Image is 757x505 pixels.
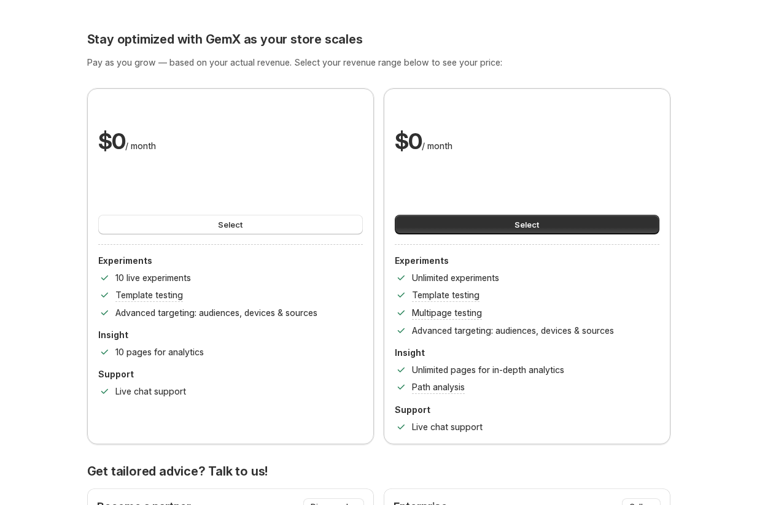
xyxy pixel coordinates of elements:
[412,325,614,337] p: Advanced targeting: audiences, devices & sources
[412,364,564,376] p: Unlimited pages for in-depth analytics
[395,347,659,359] p: Insight
[115,385,186,398] p: Live chat support
[514,218,539,231] span: Select
[412,421,483,433] p: Live chat support
[395,126,453,156] p: / month
[87,56,670,69] h3: Pay as you grow — based on your actual revenue. Select your revenue range below to see your price:
[412,307,482,319] p: Multipage testing
[218,218,243,231] span: Select
[115,307,317,319] p: Advanced targeting: audiences, devices & sources
[395,404,659,416] p: Support
[98,255,363,267] p: Experiments
[87,32,670,47] h2: Stay optimized with GemX as your store scales
[98,215,363,234] button: Select
[115,346,204,358] p: 10 pages for analytics
[98,126,157,156] p: / month
[98,368,363,380] p: Support
[115,272,191,284] p: 10 live experiments
[98,128,126,155] span: $ 0
[395,215,659,234] button: Select
[395,255,659,267] p: Experiments
[412,289,479,301] p: Template testing
[412,381,465,393] p: Path analysis
[87,464,670,479] p: Get tailored advice? Talk to us!
[395,128,422,155] span: $ 0
[412,272,499,284] p: Unlimited experiments
[115,289,183,301] p: Template testing
[98,329,363,341] p: Insight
